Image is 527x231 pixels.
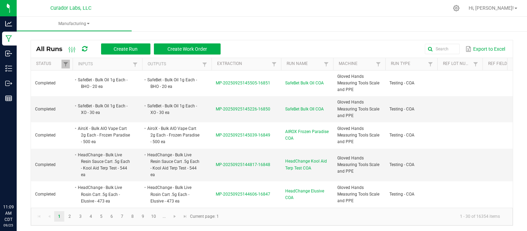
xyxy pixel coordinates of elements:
a: Page 4 [86,211,96,222]
span: SafeBet Bulk OIl COA [285,106,324,113]
th: Inputs [73,58,142,71]
span: MP-20250925144606-16847 [216,192,270,197]
input: Search [425,44,460,54]
span: AIROX Frozen Paradise COA [285,129,329,142]
a: Page 3 [75,211,85,222]
a: Page 11 [159,211,169,222]
a: Manufacturing [17,17,132,31]
span: Curador Labs, LLC [50,5,91,11]
span: Manufacturing [17,21,132,27]
a: Filter [374,60,382,68]
inline-svg: Manufacturing [5,35,12,42]
li: SafeBet - Bulk Oil 1g Each - BHO - 20 ea [146,76,201,90]
inline-svg: Outbound [5,80,12,87]
span: Gloved Hands Measuring Tools Scale and PPE [337,100,379,118]
li: AiroX - Bulk AIO Vape Cart 2g Each - Frozen Paradise - 500 ea [77,125,132,146]
inline-svg: Inventory [5,65,12,72]
span: Hi, [PERSON_NAME]! [469,5,514,11]
div: All Runs [36,43,226,55]
kendo-pager-info: 1 - 30 of 16354 items [223,211,505,222]
inline-svg: Inbound [5,50,12,57]
li: SafeBet - Bulk Oil 1g Each - XO - 30 ea [146,102,201,116]
li: HeadChange - Bulk Live Resin Sauce Cart .5g Each - Kool Aid Terp Test - 544 ea [77,151,132,179]
div: Manage settings [452,5,461,11]
span: Gloved Hands Measuring Tools Scale and PPE [337,185,379,203]
span: Testing - COA [389,162,414,167]
span: Completed [35,107,56,112]
a: Filter [471,60,480,68]
span: MP-20250925144817-16848 [216,162,270,167]
th: Outputs [142,58,212,71]
span: Testing - COA [389,192,414,197]
li: SafeBet - Bulk Oil 1g Each - BHO - 20 ea [77,76,132,90]
span: Completed [35,133,56,138]
a: Filter [131,60,139,69]
button: Export to Excel [464,43,507,55]
span: Go to the next page [172,214,178,219]
iframe: Resource center unread badge [20,174,29,183]
a: Run NameSortable [287,61,322,67]
a: Filter [200,60,209,69]
iframe: Resource center [7,175,28,196]
span: MP-20250925145226-16850 [216,107,270,112]
a: MachineSortable [339,61,374,67]
li: HeadChange - Bulk Live Rosin Cart .5g Each - Elusive - 473 ea [146,184,201,205]
span: Create Run [114,46,138,52]
span: MP-20250925145505-16851 [216,81,270,85]
span: SafeBet Bulk Oil COA [285,80,324,86]
a: Go to the last page [180,211,190,222]
a: Page 2 [65,211,75,222]
a: Filter [426,60,435,68]
li: HeadChange - Bulk Live Resin Sauce Cart .5g Each - Kool Aid Terp Test - 544 ea [146,151,201,179]
span: Create Work Order [167,46,207,52]
a: ExtractionSortable [217,61,270,67]
a: Page 10 [149,211,159,222]
span: MP-20250925145039-16849 [216,133,270,138]
span: Gloved Hands Measuring Tools Scale and PPE [337,126,379,144]
span: Go to the last page [182,214,188,219]
inline-svg: Reports [5,95,12,102]
a: Page 8 [127,211,138,222]
a: Filter [270,60,278,68]
a: Ref Lot NumberSortable [443,61,471,67]
p: 11:09 AM CDT [3,204,14,223]
inline-svg: Analytics [5,20,12,27]
a: Filter [322,60,330,68]
a: StatusSortable [36,61,61,67]
span: Gloved Hands Measuring Tools Scale and PPE [337,74,379,92]
kendo-pager: Current page: 1 [31,208,513,225]
a: Page 6 [107,211,117,222]
a: Filter [61,60,70,68]
span: Completed [35,81,56,85]
button: Create Run [101,43,150,55]
span: HeadChange Elusive COA [285,188,329,201]
a: Page 9 [138,211,148,222]
a: Page 7 [117,211,127,222]
button: Create Work Order [154,43,221,55]
li: AiroX - Bulk AIO Vape Cart 2g Each - Frozen Paradise - 500 ea [146,125,201,146]
li: SafeBet - Bulk Oil 1g Each - XO - 30 ea [77,102,132,116]
span: Completed [35,162,56,167]
span: Testing - COA [389,81,414,85]
p: 09/25 [3,223,14,228]
span: HeadChange Kool Aid Terp Test COA [285,158,329,171]
a: Go to the next page [170,211,180,222]
span: Gloved Hands Measuring Tools Scale and PPE [337,156,379,174]
span: Testing - COA [389,133,414,138]
a: Page 1 [54,211,64,222]
li: HeadChange - Bulk Live Rosin Cart .5g Each - Elusive - 473 ea [77,184,132,205]
span: Completed [35,192,56,197]
a: Ref Field 1Sortable [488,61,513,67]
a: Page 5 [96,211,106,222]
span: Testing - COA [389,107,414,112]
a: Run TypeSortable [391,61,426,67]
